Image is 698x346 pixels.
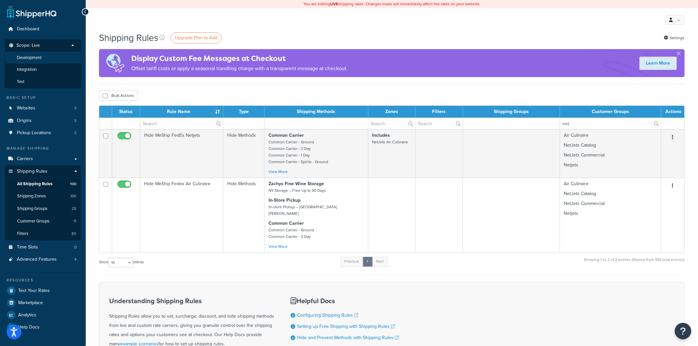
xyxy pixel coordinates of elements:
span: Customer Groups [17,218,49,224]
a: Time Slots 0 [5,241,81,253]
a: 1 [363,257,373,267]
span: 100 [70,181,76,187]
th: Actions [661,106,684,118]
li: Shipping Groups [5,203,81,215]
span: Pickup Locations [17,130,51,136]
p: Netjets [564,162,657,168]
span: Websites [17,105,35,111]
li: Pickup Locations [5,127,81,139]
td: Hide Methods [223,129,265,178]
a: Carriers [5,153,81,165]
a: Hide and Prevent Methods with Shipping Rules [297,334,399,341]
td: Hide WeShip Fedex Air Culinaire [140,178,223,252]
li: Filters [5,228,81,240]
li: Shipping Zones [5,190,81,202]
strong: In-Store Pickup [269,197,301,204]
li: Customer Groups [5,215,81,227]
span: Carriers [17,156,33,162]
a: Test Your Rates [5,285,81,297]
li: Test [5,76,81,88]
td: Air Culinaire [560,178,661,252]
th: Filters [416,106,463,118]
th: Shipping Methods [265,106,368,118]
small: In-store Pickup – [GEOGRAPHIC_DATA][PERSON_NAME] [269,204,337,216]
a: Marketplace [5,297,81,309]
div: Basic Setup [5,95,81,101]
a: Websites 3 [5,102,81,114]
span: 2 [74,130,77,136]
span: 0 [74,245,77,250]
input: Search [368,118,415,129]
th: Shipping Groups [463,106,560,118]
span: Origins [17,118,32,124]
h3: Understanding Shipping Rules [109,297,274,304]
a: Shipping Rules [5,165,81,178]
span: Integration [17,67,37,72]
span: Shipping Zones [17,193,46,199]
span: Marketplace [18,300,43,306]
strong: Zachys Fine Wine Storage [269,180,324,187]
a: View More [269,244,288,249]
a: Learn More [640,57,677,70]
div: Showing 1 to 2 of 2 entries (filtered from 100 total entries) [584,256,685,270]
a: Dashboard [5,23,81,35]
span: Shipping Groups [17,206,48,212]
span: Scope: Live [16,43,40,48]
button: Open Resource Center [675,323,691,339]
small: NY Storage – Free Up to 90 Days [269,187,326,193]
span: 25 [72,206,76,212]
a: Pickup Locations 2 [5,127,81,139]
li: Development [5,52,81,64]
img: duties-banner-06bc72dcb5fe05cb3f9472aba00be2ae8eb53ab6f0d8bb03d382ba314ac3c341.png [99,49,131,77]
td: Hide Methods [223,178,265,252]
a: View More [269,169,288,175]
p: NetJets Commercial [564,152,657,159]
p: Offset tariff costs or apply a seasonal handling charge with a transparent message at checkout. [131,64,348,73]
span: Advanced Features [17,257,57,262]
span: 85 [72,231,76,237]
span: 100 [70,193,76,199]
input: Search [560,118,661,129]
h1: Shipping Rules [99,31,158,44]
a: Customer Groups 11 [5,215,81,227]
p: NetJets Catalog [564,190,657,197]
li: Time Slots [5,241,81,253]
th: Customer Groups [560,106,661,118]
span: Time Slots [17,245,38,250]
li: Shipping Rules [5,165,81,241]
strong: Common Carrier [269,220,304,227]
li: All Shipping Rules [5,178,81,190]
span: Help Docs [18,325,40,330]
th: Zones [368,106,416,118]
span: 4 [74,257,77,262]
span: Upgrade Plan to Add [175,34,217,41]
small: Common Carrier - Ground Common Carrier - 2 Day [269,227,314,240]
label: Show entries [99,258,144,268]
a: Analytics [5,309,81,321]
a: Configuring Shipping Rules [297,312,358,319]
p: Netjets [564,210,657,217]
li: Integration [5,64,81,76]
a: Next [372,257,388,267]
a: Shipping Groups 25 [5,203,81,215]
a: Help Docs [5,321,81,333]
a: Settings [664,33,685,43]
p: NetJets Catalog [564,142,657,149]
a: Origins 3 [5,115,81,127]
h4: Display Custom Fee Messages at Checkout [131,53,348,64]
a: Shipping Zones 100 [5,190,81,202]
span: Test Your Rates [18,288,50,294]
li: Advanced Features [5,253,81,266]
li: Origins [5,115,81,127]
span: All Shipping Rules [17,181,52,187]
td: Hide WeShip FedEx Netjets [140,129,223,178]
span: Test [17,79,24,85]
small: NetJets Air Culinaire [372,139,408,145]
a: ShipperHQ Home [7,5,56,18]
